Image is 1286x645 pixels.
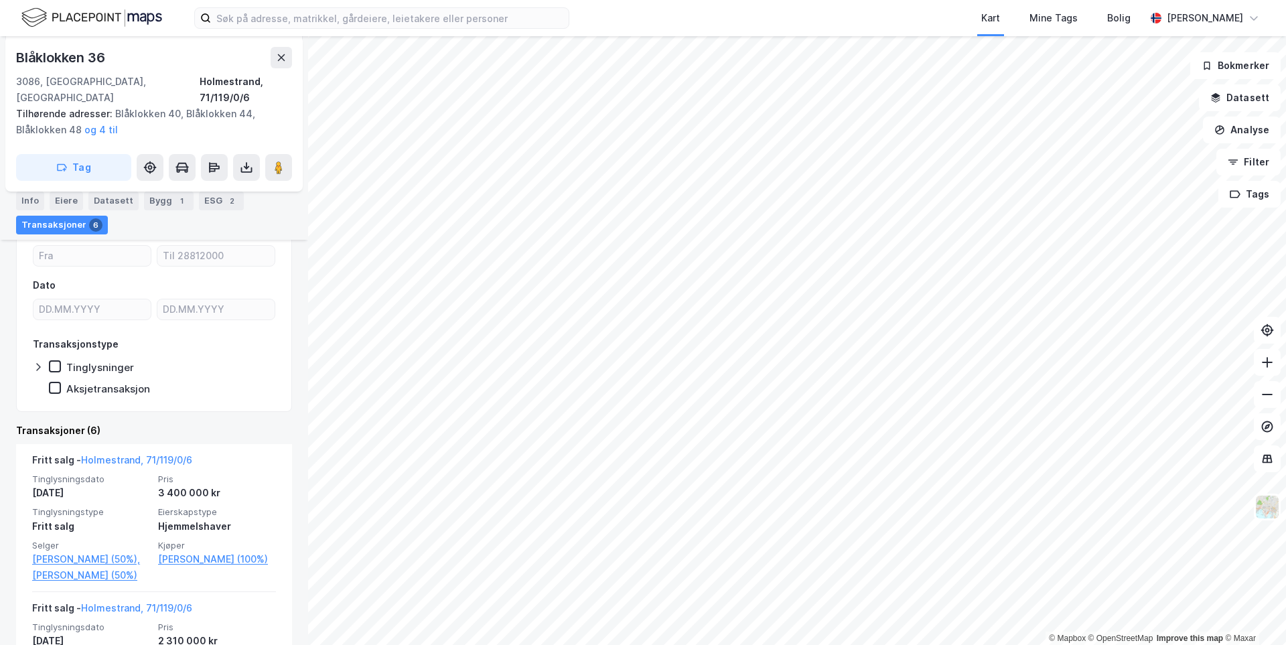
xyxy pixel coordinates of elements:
[1203,117,1281,143] button: Analyse
[1167,10,1243,26] div: [PERSON_NAME]
[81,454,192,465] a: Holmestrand, 71/119/0/6
[16,216,108,234] div: Transaksjoner
[66,382,150,395] div: Aksjetransaksjon
[1107,10,1131,26] div: Bolig
[158,518,276,534] div: Hjemmelshaver
[1199,84,1281,111] button: Datasett
[32,622,150,633] span: Tinglysningsdato
[158,506,276,518] span: Eierskapstype
[16,74,200,106] div: 3086, [GEOGRAPHIC_DATA], [GEOGRAPHIC_DATA]
[16,154,131,181] button: Tag
[33,299,151,319] input: DD.MM.YYYY
[33,246,151,266] input: Fra
[32,485,150,501] div: [DATE]
[158,540,276,551] span: Kjøper
[158,474,276,485] span: Pris
[1219,581,1286,645] div: Kontrollprogram for chat
[225,194,238,208] div: 2
[1218,181,1281,208] button: Tags
[1049,634,1086,643] a: Mapbox
[16,106,281,138] div: Blåklokken 40, Blåklokken 44, Blåklokken 48
[1216,149,1281,175] button: Filter
[1219,581,1286,645] iframe: Chat Widget
[32,474,150,485] span: Tinglysningsdato
[88,192,139,210] div: Datasett
[32,551,150,567] a: [PERSON_NAME] (50%),
[16,423,292,439] div: Transaksjoner (6)
[1088,634,1153,643] a: OpenStreetMap
[33,277,56,293] div: Dato
[32,506,150,518] span: Tinglysningstype
[32,540,150,551] span: Selger
[89,218,102,232] div: 6
[32,600,192,622] div: Fritt salg -
[158,485,276,501] div: 3 400 000 kr
[50,192,83,210] div: Eiere
[16,108,115,119] span: Tilhørende adresser:
[33,336,119,352] div: Transaksjonstype
[1157,634,1223,643] a: Improve this map
[16,192,44,210] div: Info
[144,192,194,210] div: Bygg
[32,518,150,534] div: Fritt salg
[199,192,244,210] div: ESG
[158,622,276,633] span: Pris
[157,299,275,319] input: DD.MM.YYYY
[158,551,276,567] a: [PERSON_NAME] (100%)
[66,361,134,374] div: Tinglysninger
[981,10,1000,26] div: Kart
[1255,494,1280,520] img: Z
[16,47,107,68] div: Blåklokken 36
[1190,52,1281,79] button: Bokmerker
[175,194,188,208] div: 1
[200,74,292,106] div: Holmestrand, 71/119/0/6
[81,602,192,614] a: Holmestrand, 71/119/0/6
[211,8,569,28] input: Søk på adresse, matrikkel, gårdeiere, leietakere eller personer
[157,246,275,266] input: Til 28812000
[32,567,150,583] a: [PERSON_NAME] (50%)
[32,452,192,474] div: Fritt salg -
[1029,10,1078,26] div: Mine Tags
[21,6,162,29] img: logo.f888ab2527a4732fd821a326f86c7f29.svg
